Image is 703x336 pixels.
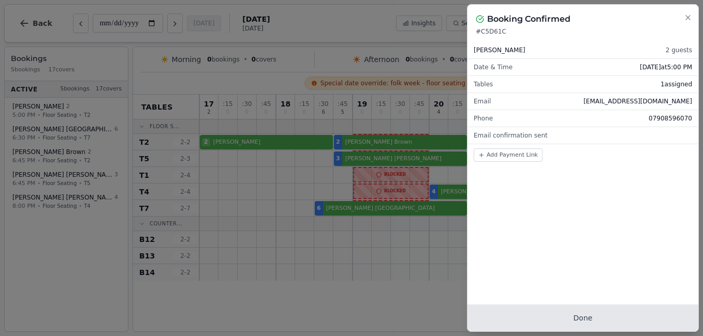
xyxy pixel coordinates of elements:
span: [EMAIL_ADDRESS][DOMAIN_NAME] [583,97,692,105]
span: 1 assigned [661,80,692,88]
h2: Booking Confirmed [487,13,570,25]
span: Date & Time [474,63,512,71]
span: Email [474,97,491,105]
p: # C5D61C [476,27,690,36]
span: 2 guests [666,46,692,54]
span: Phone [474,114,493,123]
span: 07908596070 [649,114,692,123]
span: Tables [474,80,493,88]
button: Done [467,304,698,331]
div: Email confirmation sent [467,127,698,144]
button: Add Payment Link [474,148,543,162]
span: [DATE] at 5:00 PM [640,63,692,71]
span: [PERSON_NAME] [474,46,525,54]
